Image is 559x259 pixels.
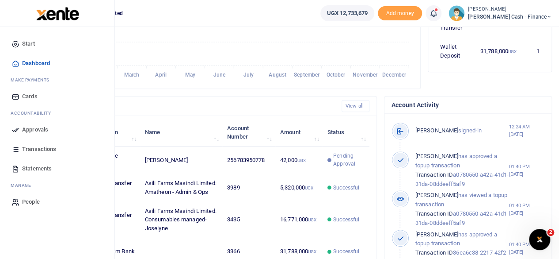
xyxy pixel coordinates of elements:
td: 1 [521,38,544,65]
span: Transaction ID [415,249,453,256]
td: Asili Farms Masindi Limited: Amatheon - Admin & Ops [140,174,222,201]
td: 31,788,000 [475,38,522,65]
span: anage [15,182,31,189]
span: countability [17,110,51,116]
td: 256783950778 [222,147,275,174]
small: 01:40 PM [DATE] [509,163,544,178]
span: Cards [22,92,38,101]
iframe: Intercom live chat [529,229,550,250]
li: Ac [7,106,107,120]
p: has approved a topup transaction a0780550-a42a-41d1-31da-08ddeeff5af9 [415,152,509,189]
a: People [7,192,107,212]
span: Successful [333,247,359,255]
span: Start [22,39,35,48]
tspan: August [269,72,286,78]
tspan: December [382,72,407,78]
li: Wallet ballance [317,5,378,21]
span: [PERSON_NAME] [415,127,458,134]
span: ake Payments [15,77,49,83]
img: profile-user [449,5,464,21]
span: 2 [547,229,554,236]
li: Toup your wallet [378,6,422,21]
a: Start [7,34,107,54]
tspan: November [353,72,378,78]
h4: Recent Transactions [41,101,335,111]
li: M [7,178,107,192]
small: UGX [308,217,316,222]
a: Cards [7,87,107,106]
span: Transaction ID [415,171,453,178]
span: People [22,197,40,206]
td: 5,320,000 [275,174,323,201]
a: Add money [378,9,422,16]
h4: Account Activity [392,100,544,110]
td: 3989 [222,174,275,201]
tspan: September [294,72,320,78]
span: Approvals [22,125,48,134]
small: 01:40 PM [DATE] [509,202,544,217]
span: Pending Approval [333,152,364,168]
p: has viewed a topup transaction a0780550-a42a-41d1-31da-08ddeeff5af9 [415,191,509,228]
span: Transactions [22,145,56,154]
tspan: October [327,72,346,78]
span: Dashboard [22,59,50,68]
li: M [7,73,107,87]
td: 3435 [222,201,275,238]
a: UGX 12,733,679 [320,5,374,21]
img: logo-large [36,7,79,20]
a: Transactions [7,139,107,159]
td: 42,000 [275,147,323,174]
p: signed-in [415,126,509,135]
small: UGX [305,186,313,190]
th: Account Number: activate to sort column ascending [222,119,275,146]
td: Wallet Deposit [435,38,475,65]
tspan: July [243,72,253,78]
span: [PERSON_NAME] [415,192,458,198]
tspan: June [213,72,225,78]
th: Name: activate to sort column ascending [140,119,222,146]
small: UGX [508,49,517,54]
span: UGX 12,733,679 [327,9,368,18]
td: 16,771,000 [275,201,323,238]
a: Statements [7,159,107,178]
small: UGX [297,158,306,163]
a: logo-small logo-large logo-large [35,10,79,16]
td: Asili Farms Masindi Limited: Consumables managed-Joselyne [140,201,222,238]
a: Approvals [7,120,107,139]
th: Status: activate to sort column ascending [323,119,369,146]
span: [PERSON_NAME] Cash - Finance [468,13,552,21]
tspan: March [124,72,140,78]
span: [PERSON_NAME] [415,231,458,238]
td: [PERSON_NAME] [140,147,222,174]
a: Dashboard [7,54,107,73]
small: [PERSON_NAME] [468,6,552,13]
span: Successful [333,184,359,192]
tspan: April [155,72,167,78]
a: View all [342,100,369,112]
small: 12:24 AM [DATE] [509,123,544,138]
span: Successful [333,216,359,224]
small: 01:40 PM [DATE] [509,241,544,256]
span: Add money [378,6,422,21]
span: Statements [22,164,52,173]
th: Amount: activate to sort column ascending [275,119,323,146]
span: [PERSON_NAME] [415,153,458,159]
span: Transaction ID [415,210,453,217]
a: profile-user [PERSON_NAME] [PERSON_NAME] Cash - Finance [449,5,552,21]
tspan: May [185,72,195,78]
